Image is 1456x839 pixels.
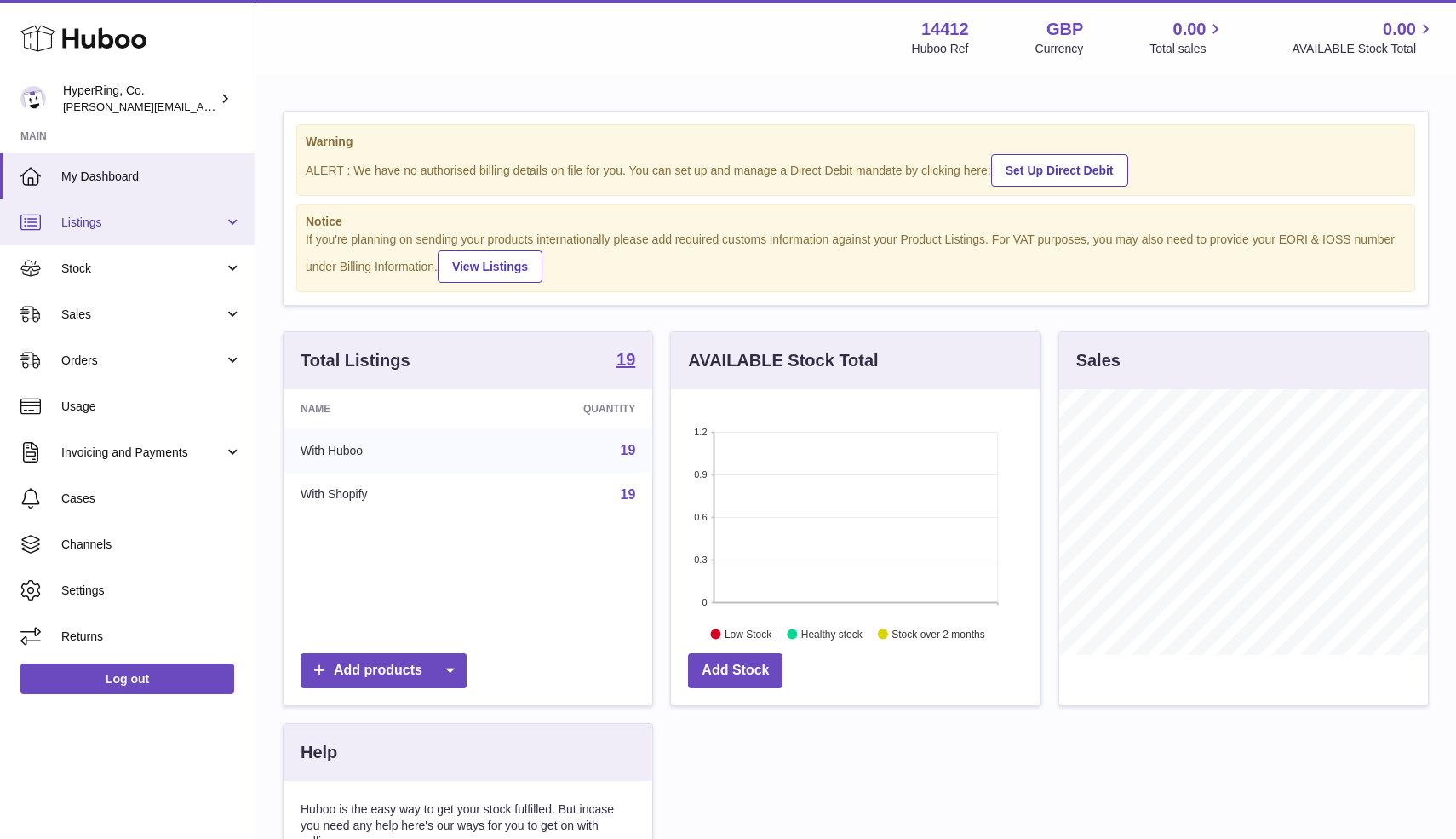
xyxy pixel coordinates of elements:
span: [PERSON_NAME][EMAIL_ADDRESS][DOMAIN_NAME] [63,100,341,113]
a: Log out [20,664,234,694]
text: 0.3 [695,555,708,565]
a: 19 [621,487,636,502]
span: AVAILABLE Stock Total [1292,41,1436,57]
text: Stock over 2 months [892,629,985,641]
text: 0.6 [695,512,708,522]
a: View Listings [438,250,542,283]
th: Name [284,389,483,428]
div: HyperRing, Co. [63,83,216,115]
a: 19 [621,443,636,457]
span: Returns [61,629,242,645]
span: Total sales [1149,41,1225,57]
span: Listings [61,215,224,231]
span: Stock [61,261,224,277]
th: Quantity [483,389,653,428]
text: Low Stock [725,629,772,641]
h3: Sales [1076,349,1121,372]
strong: Notice [306,214,1406,230]
span: Cases [61,491,242,507]
div: Huboo Ref [912,41,969,57]
text: Healthy stock [801,629,863,641]
h3: Help [301,741,337,764]
text: 1.2 [695,427,708,437]
text: 0 [702,597,708,607]
span: Usage [61,399,242,415]
a: Set Up Direct Debit [991,154,1128,187]
span: 0.00 [1173,18,1207,41]
span: Sales [61,307,224,323]
a: 0.00 Total sales [1149,18,1225,57]
span: 0.00 [1383,18,1416,41]
a: 19 [616,351,635,371]
td: With Shopify [284,473,483,517]
img: yoonil.choi@hyperring.co [20,86,46,112]
span: Invoicing and Payments [61,445,224,461]
a: Add Stock [688,653,782,688]
div: ALERT : We have no authorised billing details on file for you. You can set up and manage a Direct... [306,152,1406,187]
a: Add products [301,653,467,688]
span: Settings [61,583,242,599]
strong: Warning [306,134,1406,150]
span: Orders [61,353,224,369]
td: With Huboo [284,428,483,473]
h3: AVAILABLE Stock Total [688,349,878,372]
a: 0.00 AVAILABLE Stock Total [1292,18,1436,57]
span: Channels [61,537,242,553]
strong: 19 [616,351,635,368]
span: My Dashboard [61,169,242,185]
text: 0.9 [695,469,708,480]
div: Currency [1035,41,1084,57]
strong: 14412 [921,18,969,41]
strong: GBP [1046,18,1083,41]
h3: Total Listings [301,349,410,372]
div: If you're planning on sending your products internationally please add required customs informati... [306,232,1406,283]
